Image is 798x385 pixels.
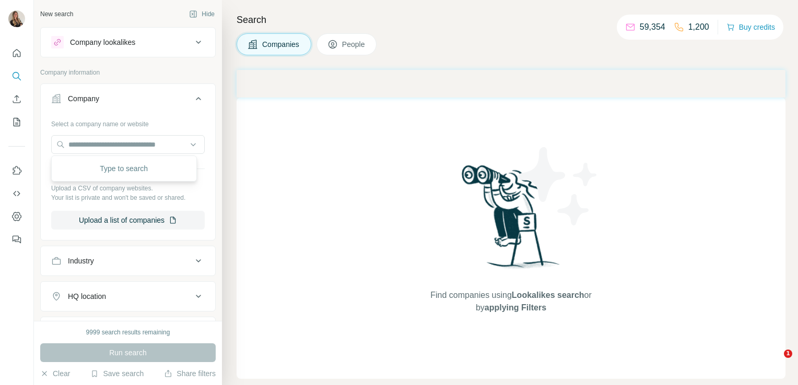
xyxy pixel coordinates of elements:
button: Dashboard [8,207,25,226]
span: applying Filters [485,303,546,312]
button: Annual revenue ($) [41,319,215,344]
img: Surfe Illustration - Woman searching with binoculars [457,162,566,279]
div: New search [40,9,73,19]
div: Company lookalikes [70,37,135,47]
button: Buy credits [726,20,775,34]
button: Upload a list of companies [51,211,205,230]
iframe: Intercom live chat [762,350,788,375]
span: Companies [262,39,300,50]
img: Surfe Illustration - Stars [511,139,605,233]
div: Company [68,93,99,104]
p: 1,200 [688,21,709,33]
img: Avatar [8,10,25,27]
button: Use Surfe API [8,184,25,203]
span: 1 [784,350,792,358]
p: 59,354 [640,21,665,33]
div: Select a company name or website [51,115,205,129]
button: My lists [8,113,25,131]
button: Company lookalikes [41,30,215,55]
button: Enrich CSV [8,90,25,109]
button: HQ location [41,284,215,309]
div: 9999 search results remaining [86,328,170,337]
div: Industry [68,256,94,266]
button: Search [8,67,25,86]
button: Hide [182,6,222,22]
button: Save search [90,368,144,379]
button: Company [41,86,215,115]
button: Quick start [8,44,25,63]
button: Use Surfe on LinkedIn [8,161,25,180]
span: People [342,39,366,50]
p: Upload a CSV of company websites. [51,184,205,193]
h4: Search [237,13,785,27]
span: Lookalikes search [512,291,584,299]
p: Your list is private and won't be saved or shared. [51,193,205,202]
button: Feedback [8,230,25,249]
span: Find companies using or by [427,289,594,314]
div: HQ location [68,291,106,302]
button: Clear [40,368,70,379]
button: Share filters [164,368,216,379]
iframe: Banner [237,70,785,98]
div: Type to search [54,158,194,179]
p: Company information [40,68,216,77]
button: Industry [41,248,215,273]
